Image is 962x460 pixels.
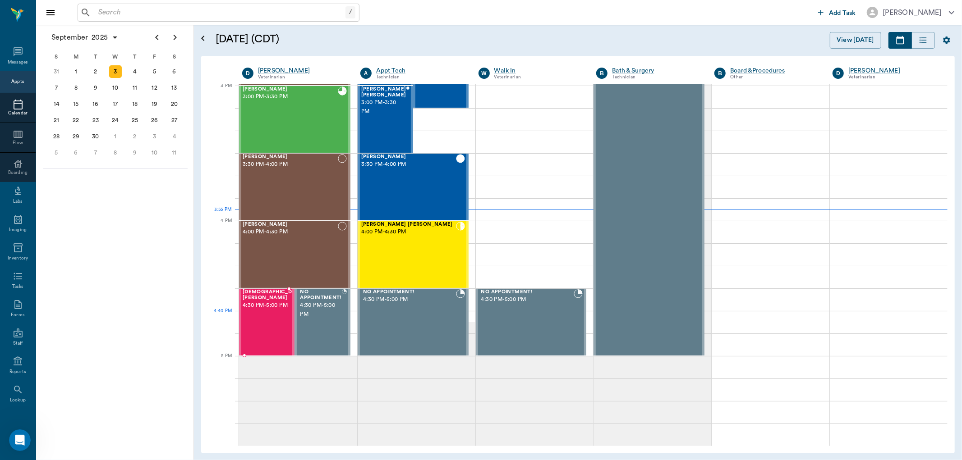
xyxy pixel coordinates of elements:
[360,68,372,79] div: A
[300,301,341,319] span: 4:30 PM - 5:00 PM
[494,66,583,75] a: Walk In
[148,114,161,127] div: Friday, September 26, 2025
[481,289,574,295] span: NO APPOINTMENT!
[46,50,66,64] div: S
[168,65,180,78] div: Saturday, September 6, 2025
[376,66,465,75] a: Appt Tech
[148,98,161,110] div: Friday, September 19, 2025
[106,50,125,64] div: W
[243,289,304,301] span: [DEMOGRAPHIC_DATA][PERSON_NAME]
[361,160,456,169] span: 3:30 PM - 4:00 PM
[168,98,180,110] div: Saturday, September 20, 2025
[69,146,82,159] div: Monday, October 6, 2025
[8,59,28,66] div: Messages
[166,28,184,46] button: Next page
[243,92,338,101] span: 3:00 PM - 3:30 PM
[860,4,962,21] button: [PERSON_NAME]
[47,28,123,46] button: September2025
[358,153,469,221] div: CHECKED_OUT, 3:30 PM - 4:00 PM
[95,6,345,19] input: Search
[109,82,122,94] div: Wednesday, September 10, 2025
[69,130,82,143] div: Monday, September 29, 2025
[714,68,726,79] div: B
[8,255,28,262] div: Inventory
[730,66,819,75] div: Board &Procedures
[69,82,82,94] div: Monday, September 8, 2025
[125,50,145,64] div: T
[168,130,180,143] div: Saturday, October 4, 2025
[361,222,456,228] span: [PERSON_NAME] [PERSON_NAME]
[345,6,355,18] div: /
[50,130,63,143] div: Sunday, September 28, 2025
[109,114,122,127] div: Wednesday, September 24, 2025
[129,146,141,159] div: Thursday, October 9, 2025
[109,130,122,143] div: Wednesday, October 1, 2025
[129,65,141,78] div: Thursday, September 4, 2025
[243,160,338,169] span: 3:30 PM - 4:00 PM
[10,397,26,404] div: Lookup
[361,228,456,237] span: 4:00 PM - 4:30 PM
[11,78,24,85] div: Appts
[243,87,338,92] span: [PERSON_NAME]
[145,50,165,64] div: F
[168,114,180,127] div: Saturday, September 27, 2025
[243,301,304,310] span: 4:30 PM - 5:00 PM
[239,288,295,356] div: BOOKED, 4:30 PM - 5:00 PM
[883,7,942,18] div: [PERSON_NAME]
[50,114,63,127] div: Sunday, September 21, 2025
[109,65,122,78] div: Today, Wednesday, September 3, 2025
[168,82,180,94] div: Saturday, September 13, 2025
[596,68,608,79] div: B
[258,73,347,81] div: Veterinarian
[730,73,819,81] div: Other
[89,114,102,127] div: Tuesday, September 23, 2025
[89,130,102,143] div: Tuesday, September 30, 2025
[50,98,63,110] div: Sunday, September 14, 2025
[612,73,701,81] div: Technician
[361,98,406,116] span: 3:00 PM - 3:30 PM
[109,146,122,159] div: Wednesday, October 8, 2025
[612,66,701,75] a: Bath & Surgery
[258,66,347,75] a: [PERSON_NAME]
[216,32,452,46] h5: [DATE] (CDT)
[69,98,82,110] div: Monday, September 15, 2025
[148,82,161,94] div: Friday, September 12, 2025
[361,154,456,160] span: [PERSON_NAME]
[89,65,102,78] div: Tuesday, September 2, 2025
[848,73,937,81] div: Veterinarian
[50,146,63,159] div: Sunday, October 5, 2025
[148,65,161,78] div: Friday, September 5, 2025
[848,66,937,75] a: [PERSON_NAME]
[148,28,166,46] button: Previous page
[295,288,350,356] div: BOOKED, 4:30 PM - 5:00 PM
[148,146,161,159] div: Friday, October 10, 2025
[239,153,350,221] div: NOT_CONFIRMED, 3:30 PM - 4:00 PM
[129,130,141,143] div: Thursday, October 2, 2025
[12,283,23,290] div: Tasks
[242,68,253,79] div: D
[129,114,141,127] div: Thursday, September 25, 2025
[363,289,456,295] span: NO APPOINTMENT!
[479,68,490,79] div: W
[9,429,31,451] iframe: Intercom live chat
[494,73,583,81] div: Veterinarian
[86,50,106,64] div: T
[476,288,587,356] div: BOOKED, 4:30 PM - 5:00 PM
[89,82,102,94] div: Tuesday, September 9, 2025
[168,146,180,159] div: Saturday, October 11, 2025
[833,68,844,79] div: D
[358,288,469,356] div: BOOKED, 4:30 PM - 5:00 PM
[90,31,110,44] span: 2025
[376,73,465,81] div: Technician
[198,21,208,56] button: Open calendar
[129,82,141,94] div: Thursday, September 11, 2025
[69,65,82,78] div: Monday, September 1, 2025
[164,50,184,64] div: S
[89,146,102,159] div: Tuesday, October 7, 2025
[208,81,232,104] div: 3 PM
